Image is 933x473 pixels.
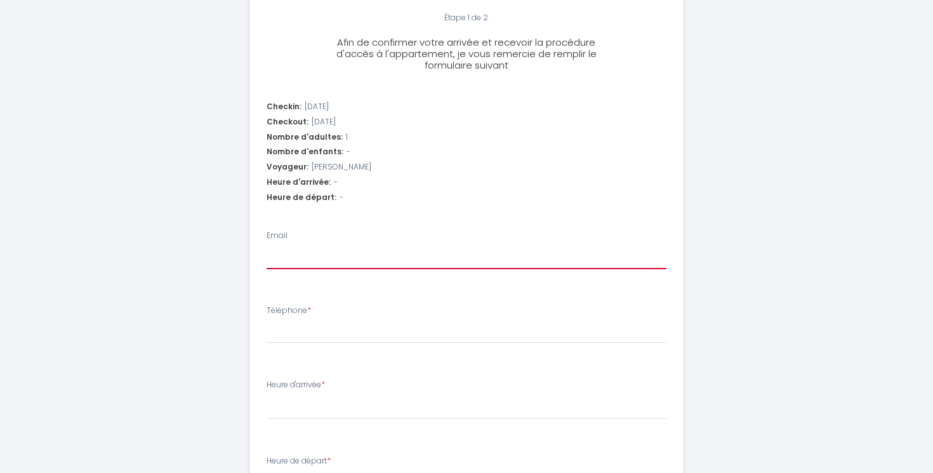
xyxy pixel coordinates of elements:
label: Heure de départ [267,455,331,467]
label: Téléphone [267,305,311,317]
span: 1 [346,131,348,143]
span: Nombre d'enfants: [267,146,343,158]
span: Nombre d'adultes: [267,131,343,143]
span: Voyageur: [267,161,308,173]
span: Étape 1 de 2 [444,12,488,23]
span: Heure d'arrivée: [267,177,331,189]
span: Heure de départ: [267,192,336,204]
label: Heure d'arrivée [267,379,325,391]
span: Checkin: [267,101,301,113]
span: [DATE] [305,101,329,113]
span: Afin de confirmer votre arrivée et recevoir la procédure d'accès à l'appartement, je vous remerci... [336,36,597,72]
span: Checkout: [267,116,308,128]
span: [PERSON_NAME] [312,161,371,173]
span: - [340,192,343,204]
label: Email [267,230,288,242]
span: - [347,146,350,158]
span: - [334,177,338,189]
span: [DATE] [312,116,336,128]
